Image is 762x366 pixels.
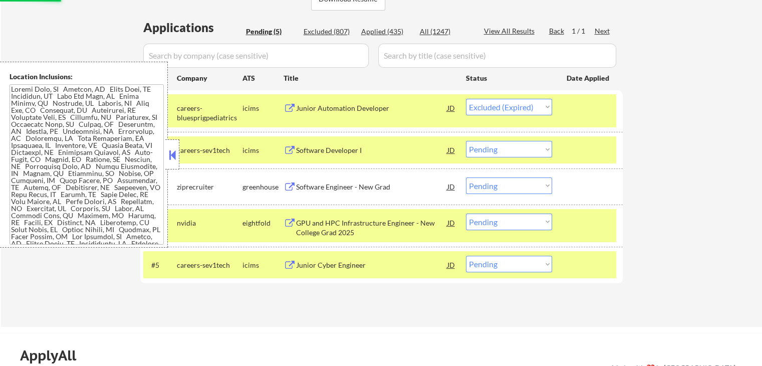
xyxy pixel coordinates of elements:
[177,73,242,83] div: Company
[296,260,447,270] div: Junior Cyber Engineer
[446,177,456,196] div: JD
[143,44,369,68] input: Search by company (case sensitive)
[572,26,595,36] div: 1 / 1
[466,69,552,87] div: Status
[378,44,616,68] input: Search by title (case sensitive)
[177,145,242,155] div: careers-sev1tech
[595,26,611,36] div: Next
[296,103,447,113] div: Junior Automation Developer
[296,182,447,192] div: Software Engineer - New Grad
[177,103,242,123] div: careers-bluesprigpediatrics
[151,260,169,270] div: #5
[446,141,456,159] div: JD
[446,214,456,232] div: JD
[177,182,242,192] div: ziprecruiter
[242,145,284,155] div: icims
[296,218,447,238] div: GPU and HPC Infrastructure Engineer - New College Grad 2025
[361,27,411,37] div: Applied (435)
[420,27,470,37] div: All (1247)
[10,72,164,82] div: Location Inclusions:
[242,182,284,192] div: greenhouse
[446,256,456,274] div: JD
[20,347,88,364] div: ApplyAll
[284,73,456,83] div: Title
[143,22,242,34] div: Applications
[296,145,447,155] div: Software Developer I
[242,73,284,83] div: ATS
[177,218,242,228] div: nvidia
[446,99,456,117] div: JD
[304,27,354,37] div: Excluded (807)
[177,260,242,270] div: careers-sev1tech
[242,218,284,228] div: eightfold
[567,73,611,83] div: Date Applied
[484,26,538,36] div: View All Results
[242,103,284,113] div: icims
[246,27,296,37] div: Pending (5)
[242,260,284,270] div: icims
[549,26,565,36] div: Back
